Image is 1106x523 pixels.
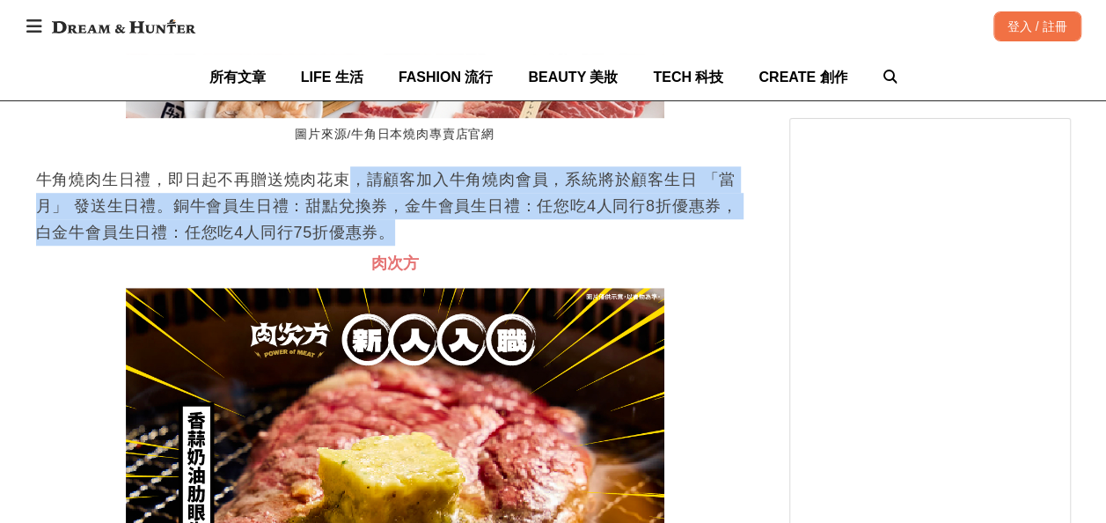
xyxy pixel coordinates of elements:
[126,118,664,152] figcaption: 圖片來源/牛角日本燒肉專賣店官網
[993,11,1081,41] div: 登入 / 註冊
[209,54,266,100] a: 所有文章
[758,70,847,85] span: CREATE 創作
[528,54,618,100] a: BEAUTY 美妝
[371,254,418,272] span: 肉次方
[399,70,494,85] span: FASHION 流行
[528,70,618,85] span: BEAUTY 美妝
[301,70,363,85] span: LIFE 生活
[653,70,723,85] span: TECH 科技
[758,54,847,100] a: CREATE 創作
[43,11,204,42] img: Dream & Hunter
[209,70,266,85] span: 所有文章
[301,54,363,100] a: LIFE 生活
[653,54,723,100] a: TECH 科技
[399,54,494,100] a: FASHION 流行
[36,166,754,246] p: 牛角燒肉生日禮，即日起不再贈送燒肉花束，請顧客加入牛角燒肉會員，系統將於顧客生日 「當月」 發送生日禮。銅牛會員生日禮：甜點兌換券，金牛會員生日禮：任您吃4人同行8折優惠券，白金牛會員生日禮：任...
